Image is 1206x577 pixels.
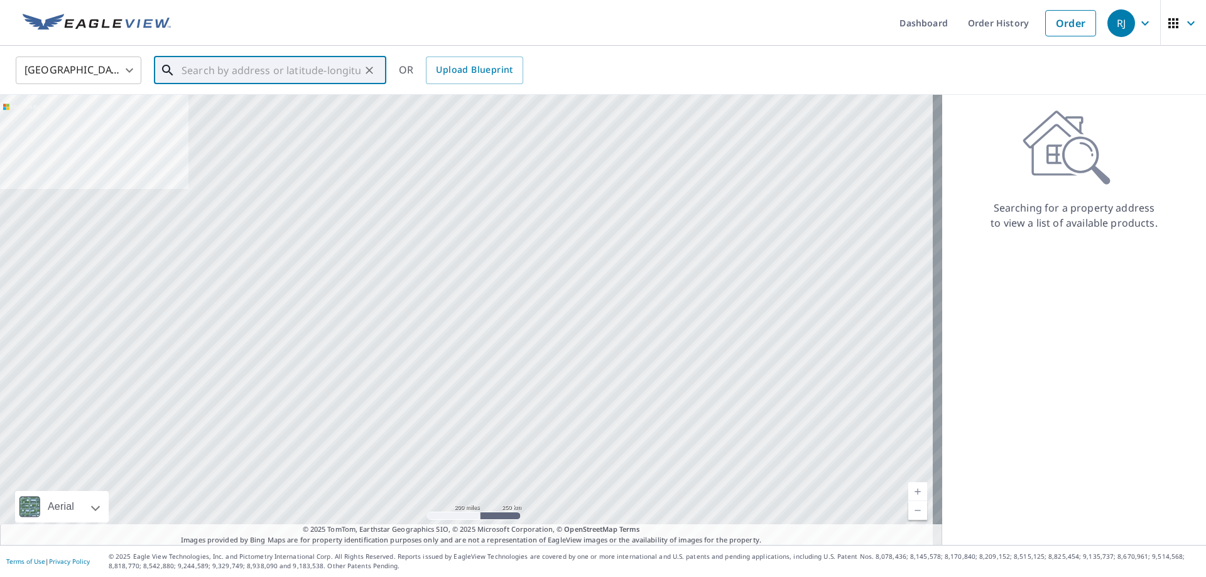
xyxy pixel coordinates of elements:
p: © 2025 Eagle View Technologies, Inc. and Pictometry International Corp. All Rights Reserved. Repo... [109,552,1200,571]
a: Current Level 5, Zoom In [908,482,927,501]
div: Aerial [44,491,78,522]
span: Upload Blueprint [436,62,513,78]
a: OpenStreetMap [564,524,617,534]
a: Terms [619,524,640,534]
div: OR [399,57,523,84]
img: EV Logo [23,14,171,33]
div: Aerial [15,491,109,522]
p: | [6,558,90,565]
div: [GEOGRAPHIC_DATA] [16,53,141,88]
p: Searching for a property address to view a list of available products. [990,200,1158,230]
a: Privacy Policy [49,557,90,566]
input: Search by address or latitude-longitude [182,53,361,88]
a: Order [1045,10,1096,36]
button: Clear [361,62,378,79]
a: Current Level 5, Zoom Out [908,501,927,520]
a: Terms of Use [6,557,45,566]
span: © 2025 TomTom, Earthstar Geographics SIO, © 2025 Microsoft Corporation, © [303,524,640,535]
div: RJ [1107,9,1135,37]
a: Upload Blueprint [426,57,523,84]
